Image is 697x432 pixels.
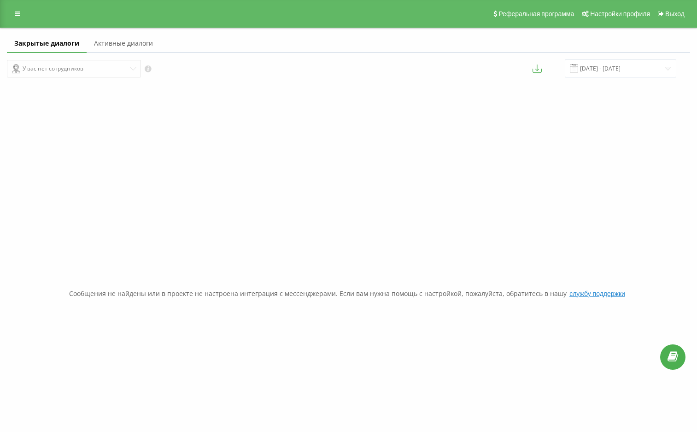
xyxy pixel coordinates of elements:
[665,10,685,18] span: Выход
[498,10,574,18] span: Реферальная программа
[7,35,87,53] a: Закрытые диалоги
[567,290,628,298] button: службу поддержки
[87,35,160,53] a: Активные диалоги
[590,10,650,18] span: Настройки профиля
[533,64,542,73] button: Экспортировать сообщения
